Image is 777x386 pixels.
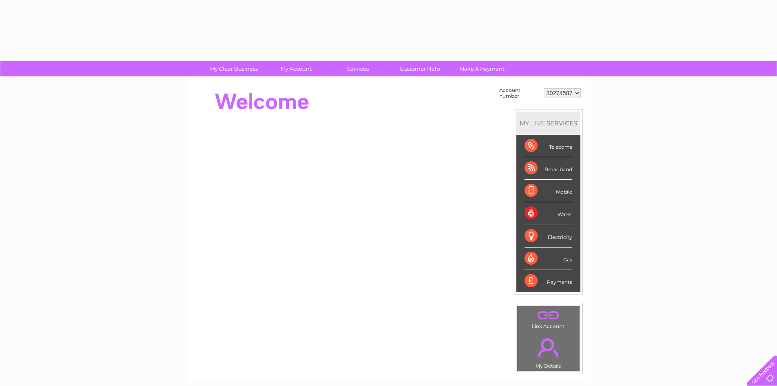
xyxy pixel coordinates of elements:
a: My Clear Business [200,61,268,76]
div: Mobile [525,180,572,202]
div: MY SERVICES [516,112,580,135]
div: Electricity [525,225,572,248]
td: Link Account [517,306,580,331]
div: LIVE [529,119,547,127]
a: . [519,308,578,322]
td: Account number [497,85,542,101]
div: Gas [525,248,572,270]
div: Telecoms [525,135,572,157]
a: Services [324,61,392,76]
div: Water [525,202,572,225]
a: Customer Help [386,61,454,76]
a: My Account [262,61,330,76]
td: My Details [517,331,580,371]
a: . [519,333,578,362]
a: Make A Payment [448,61,516,76]
div: Broadband [525,157,572,180]
div: Payments [525,270,572,292]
